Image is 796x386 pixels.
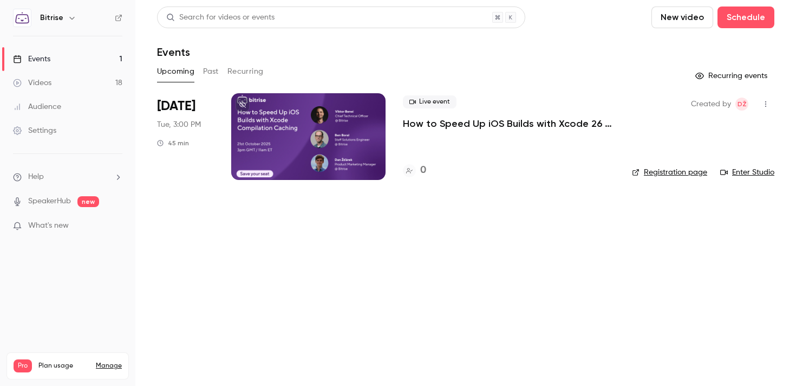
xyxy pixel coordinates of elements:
[77,196,99,207] span: new
[691,98,731,111] span: Created by
[13,125,56,136] div: Settings
[13,101,61,112] div: Audience
[157,119,201,130] span: Tue, 3:00 PM
[166,12,275,23] div: Search for videos or events
[203,63,219,80] button: Past
[40,12,63,23] h6: Bitrise
[28,196,71,207] a: SpeakerHub
[28,171,44,183] span: Help
[690,67,774,85] button: Recurring events
[96,362,122,370] a: Manage
[420,163,426,178] h4: 0
[403,163,426,178] a: 0
[738,98,747,111] span: DŽ
[14,359,32,372] span: Pro
[157,93,214,180] div: Oct 21 Tue, 3:00 PM (Europe/London)
[632,167,707,178] a: Registration page
[157,63,194,80] button: Upcoming
[14,9,31,27] img: Bitrise
[157,46,190,59] h1: Events
[403,117,615,130] a: How to Speed Up iOS Builds with Xcode 26 Compilation Caching
[720,167,774,178] a: Enter Studio
[735,98,748,111] span: Dan Žďárek
[157,98,195,115] span: [DATE]
[13,54,50,65] div: Events
[13,171,122,183] li: help-dropdown-opener
[227,63,264,80] button: Recurring
[651,7,713,28] button: New video
[13,78,51,88] div: Videos
[38,362,89,370] span: Plan usage
[157,139,189,147] div: 45 min
[403,95,456,108] span: Live event
[717,7,774,28] button: Schedule
[28,220,69,231] span: What's new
